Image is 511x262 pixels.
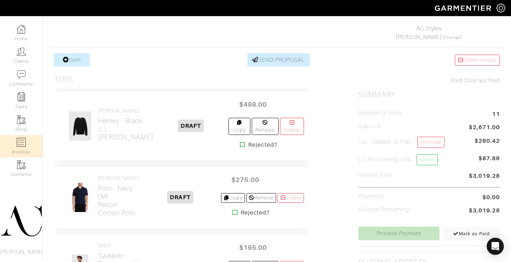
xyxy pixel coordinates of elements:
[358,110,403,117] h5: Number of Items
[469,123,500,133] span: $2,671.00
[492,110,500,120] span: 11
[167,191,193,203] span: DRAFT
[229,118,250,135] a: Copy
[453,231,490,236] span: Mark as Paid
[358,154,437,165] h5: CC Processing 2.9%
[431,2,496,14] img: garmentier-logo-header-white-b43fb05a5012e4ada735d5af1a66efaba907eab6374d6393d1fbf88cb4ef424d.png
[17,47,26,56] img: clients-icon-6bae9207a08558b7cb47a8932f037763ab4055f8c8b6bfacd5dc20c3e0201464.png
[482,193,500,202] span: $0.00
[17,115,26,124] img: garments-icon-b7da505a4dc4fd61783c78ac3ca0ef83fa9d6f193b1c9dc38574b1d14d53ca28.png
[98,175,140,181] h4: [PERSON_NAME]
[469,206,500,216] span: $3,019.28
[455,55,500,66] a: Delete Invoice
[277,193,304,203] a: Delete
[417,137,444,148] a: Override
[358,76,500,85] div: Not Paid
[487,238,504,255] div: Open Intercom Messenger
[98,243,153,249] h4: NN07
[98,117,153,141] h2: Henley - Black (L) [PERSON_NAME]
[54,75,73,84] h3: Tops
[361,24,497,41] div: ( )
[358,123,380,130] h5: Subtotal
[475,137,500,145] span: $260.42
[224,172,267,187] span: $275.00
[358,227,439,240] a: Process Payment
[246,193,276,203] a: Remove
[17,92,26,101] img: reminder-icon-8004d30b9f0a5d33ae49ab947aed9ed385cf756f9e5892f1edd6e32f2345188e.png
[231,240,274,255] span: $195.00
[496,4,505,12] img: gear-icon-white-bd11855cb880d31180b6d7d6211b90ccbf57a29d726f0c71d8c61bd08dd39cc2.png
[469,172,500,181] span: $3,019.28
[417,154,437,165] a: Waive
[396,34,442,40] a: [PERSON_NAME]
[280,118,304,135] a: Delete
[248,141,277,149] strong: Rejected?
[358,172,392,178] h5: Invoice Total
[69,111,92,141] img: WufXkMpufcq8eBPRZNRC9RwN
[17,138,26,147] img: orders-icon-0abe47150d42831381b5fb84f609e132dff9fe21cb692f30cb5eec754e2cba89.png
[241,208,270,217] strong: Rejected?
[358,137,444,148] h5: Tax (90094 : 9.75%)
[98,184,140,217] h2: Polo - Navy (M) Resort Cotton Polo
[416,25,441,32] a: AC.Styles
[98,175,140,217] a: [PERSON_NAME] Polo - Navy (M)Resort Cotton Polo
[98,108,153,114] h4: [PERSON_NAME]
[68,182,92,212] img: uoUwuKZmudUfyuf2DDfWYdwM
[247,53,310,67] a: SEND PROPOSAL
[252,118,279,135] a: Remove
[478,154,500,168] span: $87.86
[444,35,460,40] a: Change
[98,108,153,141] a: [PERSON_NAME] Henley - Black (L)[PERSON_NAME]
[443,227,500,240] a: Mark as Paid
[178,120,204,132] span: DRAFT
[17,160,26,169] img: garments-icon-b7da505a4dc4fd61783c78ac3ca0ef83fa9d6f193b1c9dc38574b1d14d53ca28.png
[17,25,26,34] img: dashboard-icon-dbcd8f5a0b271acd01030246c82b418ddd0df26cd7fceb0bd07c9910d44c42f6.png
[451,77,478,84] span: Paid Date:
[231,97,274,112] span: $498.00
[358,193,384,200] h5: Payments
[17,70,26,79] img: comment-icon-a0a6a9ef722e966f86d9cbdc48e553b5cf19dbc54f86b18d962a5391bc8f6eb6.png
[358,90,500,99] h2: Summary
[221,193,245,203] a: Copy
[54,53,90,67] a: Item
[358,206,409,213] h5: Balance Remaining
